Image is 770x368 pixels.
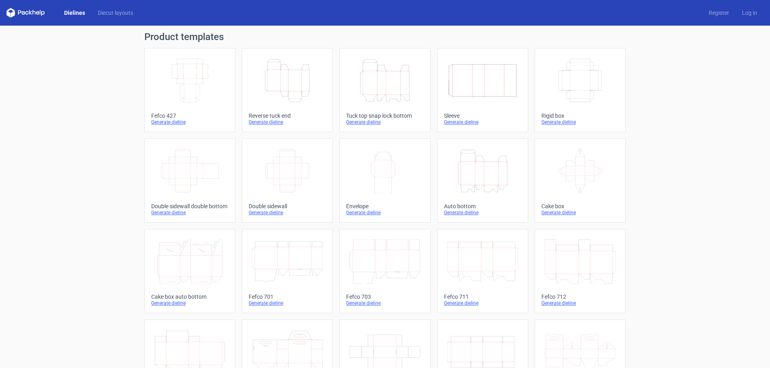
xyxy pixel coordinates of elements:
[535,139,626,223] a: Cake boxGenerate dieline
[535,229,626,313] a: Fefco 712Generate dieline
[346,300,423,306] div: Generate dieline
[444,300,521,306] div: Generate dieline
[249,203,326,209] div: Double sidewall
[339,48,430,132] a: Tuck top snap lock bottomGenerate dieline
[736,9,764,17] a: Log in
[346,294,423,300] div: Fefco 703
[346,203,423,209] div: Envelope
[151,203,229,209] div: Double sidewall double bottom
[541,300,619,306] div: Generate dieline
[437,139,528,223] a: Auto bottomGenerate dieline
[541,203,619,209] div: Cake box
[249,300,326,306] div: Generate dieline
[242,229,333,313] a: Fefco 701Generate dieline
[437,229,528,313] a: Fefco 711Generate dieline
[437,48,528,132] a: SleeveGenerate dieline
[249,113,326,119] div: Reverse tuck end
[702,9,736,17] a: Register
[151,209,229,216] div: Generate dieline
[444,119,521,125] div: Generate dieline
[444,203,521,209] div: Auto bottom
[249,209,326,216] div: Generate dieline
[249,294,326,300] div: Fefco 701
[249,119,326,125] div: Generate dieline
[58,9,91,17] a: Dielines
[346,209,423,216] div: Generate dieline
[144,32,626,42] h1: Product templates
[151,300,229,306] div: Generate dieline
[339,139,430,223] a: EnvelopeGenerate dieline
[346,119,423,125] div: Generate dieline
[541,113,619,119] div: Rigid box
[242,139,333,223] a: Double sidewallGenerate dieline
[541,119,619,125] div: Generate dieline
[144,139,235,223] a: Double sidewall double bottomGenerate dieline
[346,113,423,119] div: Tuck top snap lock bottom
[541,294,619,300] div: Fefco 712
[541,209,619,216] div: Generate dieline
[151,119,229,125] div: Generate dieline
[151,113,229,119] div: Fefco 427
[535,48,626,132] a: Rigid boxGenerate dieline
[444,113,521,119] div: Sleeve
[91,9,140,17] a: Diecut layouts
[144,48,235,132] a: Fefco 427Generate dieline
[444,209,521,216] div: Generate dieline
[242,48,333,132] a: Reverse tuck endGenerate dieline
[444,294,521,300] div: Fefco 711
[144,229,235,313] a: Cake box auto bottomGenerate dieline
[151,294,229,300] div: Cake box auto bottom
[339,229,430,313] a: Fefco 703Generate dieline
